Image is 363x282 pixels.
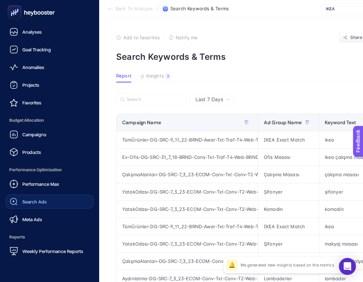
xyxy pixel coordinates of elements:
a: Weekly Performance Reports [6,244,93,258]
div: ÇalışmaAlanları-DG-SRC-7_3_23-ECOM-Conv-Txt-Conv-T2-Web-GNRCÇalışmaAlanları [117,166,258,183]
div: 🔔 [226,259,238,271]
div: Çalışma Masası [258,166,319,183]
span: Favorites [22,100,41,105]
a: Projects [6,78,93,92]
input: Search [127,97,183,102]
span: Reports [6,230,93,244]
span: Notify me [176,35,198,40]
a: Search Ads [6,195,93,209]
span: Projects [22,82,39,88]
span: Feedback [4,2,27,8]
div: Şifonyer [258,235,319,252]
span: Back To Analysis [115,6,153,12]
p: We generated new insights based on the metrics [240,262,334,268]
a: Analyses [6,25,93,39]
a: Goal Tracking [6,42,93,57]
span: Search Keywords & Terms [170,6,229,12]
span: Last 7 Days [195,96,223,103]
span: Analyses [22,29,42,35]
div: Şifonyer [258,183,319,200]
span: Report [116,73,131,79]
div: YatakOdası-DG-SRC-7_3_23-ECOM-Conv-Txt-Conv-T2-Web-GNRCYatakOdası [117,183,258,200]
a: Meta Ads [6,212,93,226]
span: Add to favorites [123,35,160,40]
div: IKEA Exact Match [258,131,319,148]
span: Ad Group Name [264,120,302,125]
span: Meta Ads [22,217,42,222]
div: ÇalışmaAlanları-DG-SRC-7_3_23-ECOM-Conv-Txt-Conv-T2-Web-GNRCÇalışmaAlanları [117,253,258,270]
div: YatakOdası-DG-SRC-7_3_23-ECOM-Conv-Txt-Conv-T2-Web-GNRCYatakOdası [117,201,258,218]
span: Share [350,35,363,40]
div: Çalışma Sandalyesi [258,253,319,270]
span: Products [22,149,41,155]
div: 3 [165,73,171,79]
span: Search Ads [22,199,47,205]
div: YatakOdası-DG-SRC-7_3_23-ECOM-Conv-Txt-Conv-T2-Web-GNRCYatakOdası [117,235,258,252]
span: Weekly Performance Reports [22,248,83,254]
span: Campaigns [22,132,46,137]
span: / [157,6,159,11]
div: Ofis Masası [258,149,319,166]
span: Performance Max [22,181,59,187]
a: Favorites [6,96,93,110]
span: Budget Allocation [6,113,93,127]
div: IKEA Exact Match [258,218,319,235]
div: Open Intercom Messenger [339,258,356,275]
a: Performance Max [6,177,93,191]
button: Add to favorites [116,35,160,40]
div: Komodin [258,201,319,218]
span: Performance Optimization [6,163,93,177]
span: Insights [146,73,164,79]
a: Products [6,145,93,159]
a: Anomalies [6,60,93,74]
span: Campaign Name [122,120,161,125]
span: Goal Tracking [22,47,51,52]
span: Keyword Text [325,120,356,125]
div: TümÜrünler-DG-SRC-9_11_22-BRND-Awar-Txt-Traf-T4-Web-TumUrunlerBRND [117,131,258,148]
a: Campaigns [6,127,93,142]
div: TümÜrünler-DG-SRC-9_11_22-BRND-Awar-Txt-Traf-T4-Web-TumUrunlerBRND [117,218,258,235]
span: Anomalies [22,64,44,70]
button: Notify me [169,35,198,40]
div: Ev-Ofis-DG-SRC-31_7_18-BRND-Cons-Txt-Traf-T4-Web-BRNDOfisMobilyaları [117,149,258,166]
